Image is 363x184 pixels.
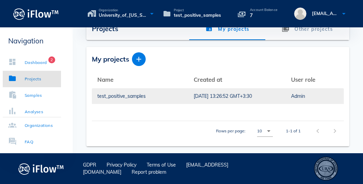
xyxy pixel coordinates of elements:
div: Samples [25,92,42,99]
span: Name [97,76,113,83]
div: ISO 13485 – Quality Management System [314,157,338,181]
th: User role: Not sorted. Activate to sort ascending. [286,71,344,88]
span: My projects [92,54,129,64]
div: Rows per page: [216,121,273,141]
span: test_positive_samples [174,12,221,19]
p: 7 [250,12,277,19]
img: logo [19,161,64,176]
div: 10Rows per page: [257,126,273,136]
th: Created at: Not sorted. Activate to sort ascending. [188,71,286,88]
div: FAQ [25,139,33,145]
div: Organizations [25,122,53,129]
img: avatar.16069ca8.svg [294,8,306,20]
a: GDPR [83,162,96,168]
i: arrow_drop_down [265,127,273,135]
div: Dashboard [25,59,47,66]
a: Other projects [266,18,349,40]
p: Navigation [3,36,61,46]
a: Terms of Use [147,162,176,168]
span: Organization [99,9,148,12]
div: Analyses [25,108,43,115]
span: University_of_[US_STATE] [99,12,148,19]
a: Report problem [132,169,166,175]
th: Name: Not sorted. Activate to sort ascending. [92,71,188,88]
span: Badge [48,56,55,63]
a: My projects [189,18,266,40]
a: [DATE] 13:26:52 GMT+3:30 [194,88,280,104]
a: test_positive_samples [97,88,183,104]
div: Projects [25,76,41,82]
span: Project [174,9,221,12]
div: 1-1 of 1 [286,128,301,134]
span: Created at [194,76,222,83]
a: Admin [291,88,338,104]
div: 10 [257,128,262,134]
iframe: Drift Widget Chat Controller [329,150,355,176]
p: Account Balance [250,8,277,12]
span: Projects [92,24,118,33]
a: Privacy Policy [107,162,136,168]
span: User role [291,76,315,83]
